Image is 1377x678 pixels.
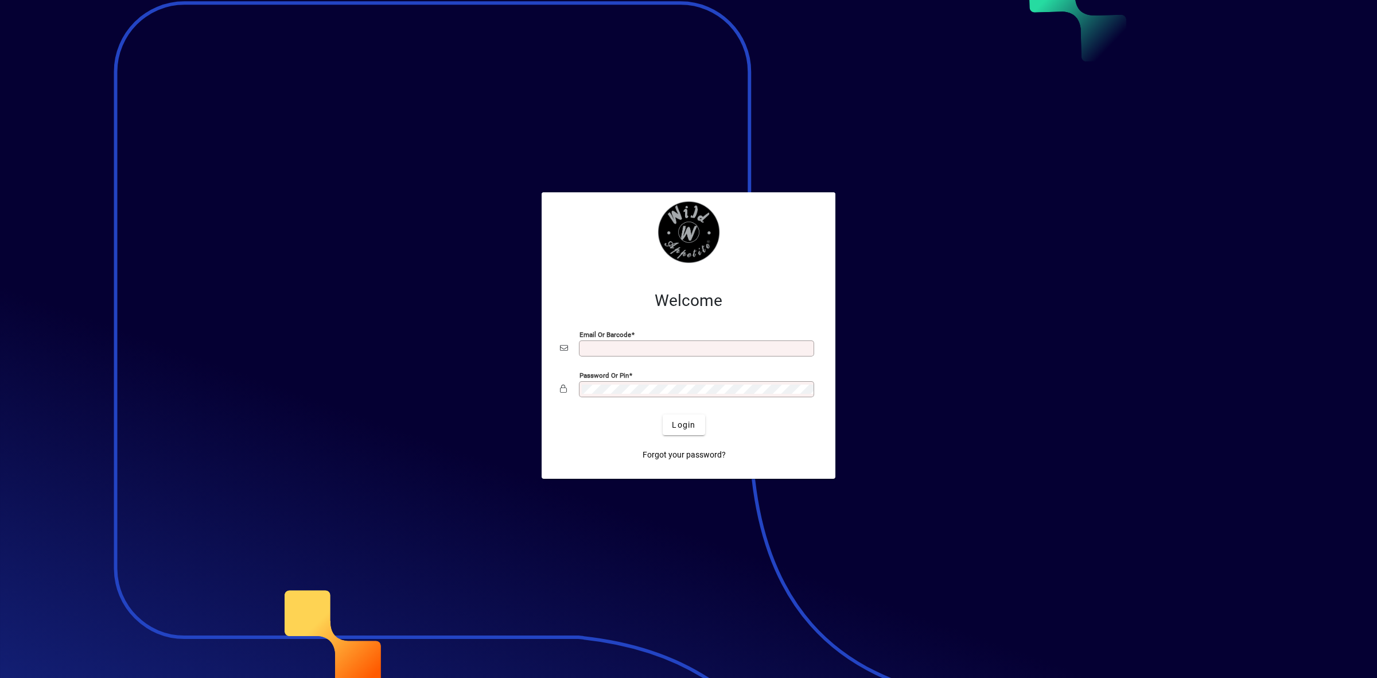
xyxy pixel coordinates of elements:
[579,371,629,379] mat-label: Password or Pin
[643,449,726,461] span: Forgot your password?
[560,291,817,311] h2: Welcome
[579,331,631,339] mat-label: Email or Barcode
[672,419,695,431] span: Login
[663,414,705,435] button: Login
[638,444,730,465] a: Forgot your password?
